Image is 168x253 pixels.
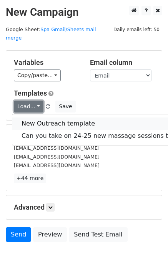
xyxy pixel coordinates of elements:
[14,145,100,151] small: [EMAIL_ADDRESS][DOMAIN_NAME]
[14,154,100,160] small: [EMAIL_ADDRESS][DOMAIN_NAME]
[14,58,78,67] h5: Variables
[14,89,47,97] a: Templates
[6,26,96,41] small: Google Sheet:
[14,203,154,212] h5: Advanced
[55,101,75,112] button: Save
[69,227,127,242] a: Send Test Email
[111,26,162,32] a: Daily emails left: 50
[111,25,162,34] span: Daily emails left: 50
[14,101,43,112] a: Load...
[6,227,31,242] a: Send
[6,6,162,19] h2: New Campaign
[14,162,100,168] small: [EMAIL_ADDRESS][DOMAIN_NAME]
[33,227,67,242] a: Preview
[90,58,155,67] h5: Email column
[14,174,46,183] a: +44 more
[14,69,61,81] a: Copy/paste...
[130,216,168,253] iframe: Chat Widget
[6,26,96,41] a: Spa Gmail/Sheets mail merge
